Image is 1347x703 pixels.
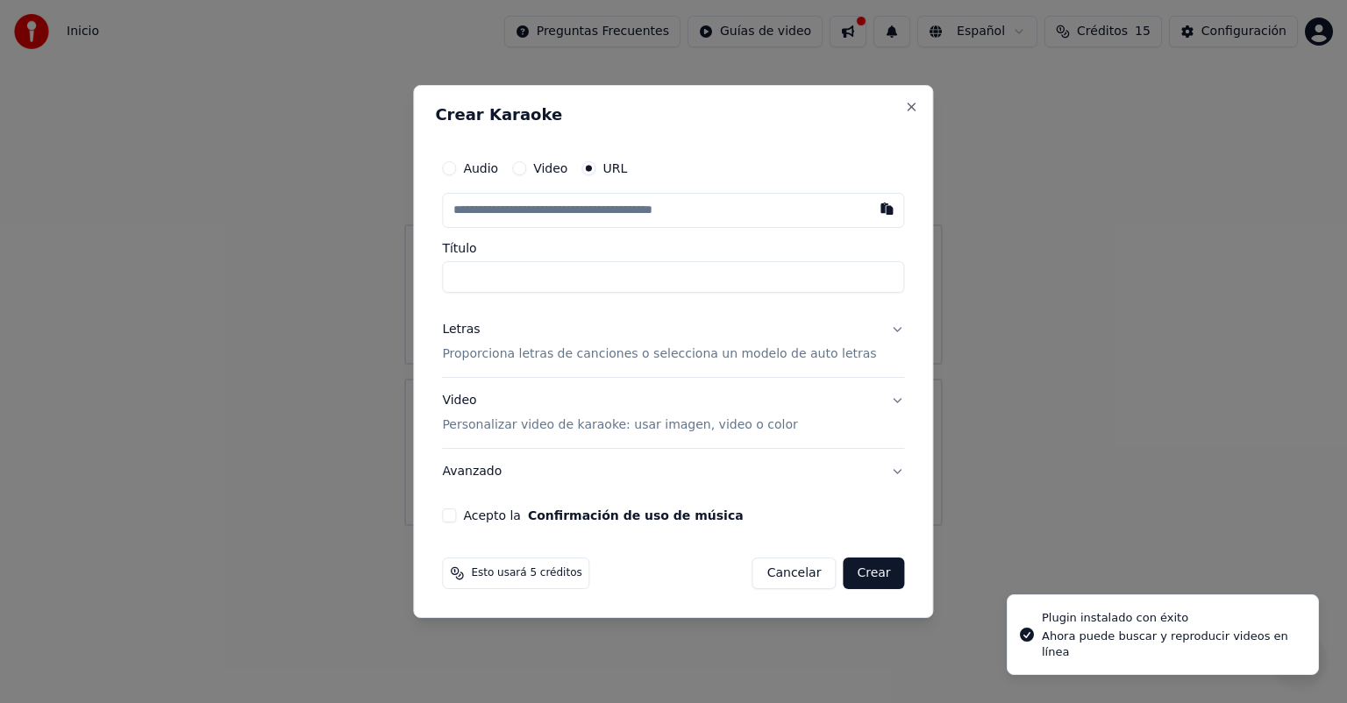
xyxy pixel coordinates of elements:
label: URL [602,162,627,174]
div: Video [442,392,797,434]
button: Cancelar [752,557,837,589]
label: Acepto la [463,509,743,522]
button: Avanzado [442,449,904,494]
p: Proporciona letras de canciones o selecciona un modelo de auto letras [442,345,876,363]
div: Letras [442,321,480,338]
button: VideoPersonalizar video de karaoke: usar imagen, video o color [442,378,904,448]
button: LetrasProporciona letras de canciones o selecciona un modelo de auto letras [442,307,904,377]
h2: Crear Karaoke [435,107,911,123]
label: Video [533,162,567,174]
p: Personalizar video de karaoke: usar imagen, video o color [442,416,797,434]
button: Crear [843,557,904,589]
label: Audio [463,162,498,174]
span: Esto usará 5 créditos [471,566,581,580]
button: Acepto la [528,509,744,522]
label: Título [442,242,904,254]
